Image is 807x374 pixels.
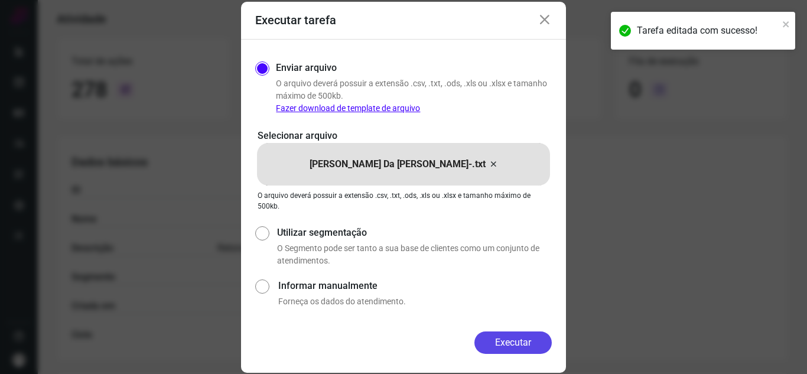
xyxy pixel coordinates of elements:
[258,129,549,143] p: Selecionar arquivo
[474,331,552,354] button: Executar
[276,61,337,75] label: Enviar arquivo
[255,13,336,27] h3: Executar tarefa
[277,242,552,267] p: O Segmento pode ser tanto a sua base de clientes como um conjunto de atendimentos.
[637,24,779,38] div: Tarefa editada com sucesso!
[276,77,552,115] p: O arquivo deverá possuir a extensão .csv, .txt, .ods, .xls ou .xlsx e tamanho máximo de 500kb.
[782,17,790,31] button: close
[276,103,420,113] a: Fazer download de template de arquivo
[278,279,552,293] label: Informar manualmente
[277,226,552,240] label: Utilizar segmentação
[258,190,549,212] p: O arquivo deverá possuir a extensão .csv, .txt, .ods, .xls ou .xlsx e tamanho máximo de 500kb.
[278,295,552,308] p: Forneça os dados do atendimento.
[310,157,486,171] p: [PERSON_NAME] Da [PERSON_NAME]-.txt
